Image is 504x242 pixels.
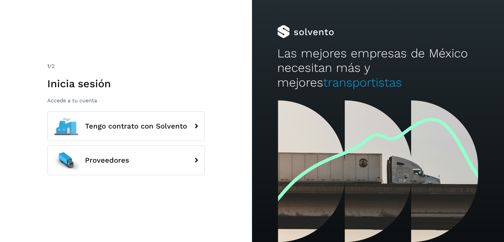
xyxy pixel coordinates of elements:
button: Tengo contrato con Solvento [47,111,205,141]
span: Tengo contrato con Solvento [85,122,187,130]
span: 1 [47,63,49,69]
h2: Las mejores empresas de México necesitan más y mejores [277,46,479,90]
p: Accede a tu cuenta [47,97,205,104]
span: transportistas [323,75,402,90]
h1: Inicia sesión [47,77,205,90]
span: Proveedores [85,156,129,164]
div: /2 [47,62,205,70]
button: Proveedores [47,146,205,175]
